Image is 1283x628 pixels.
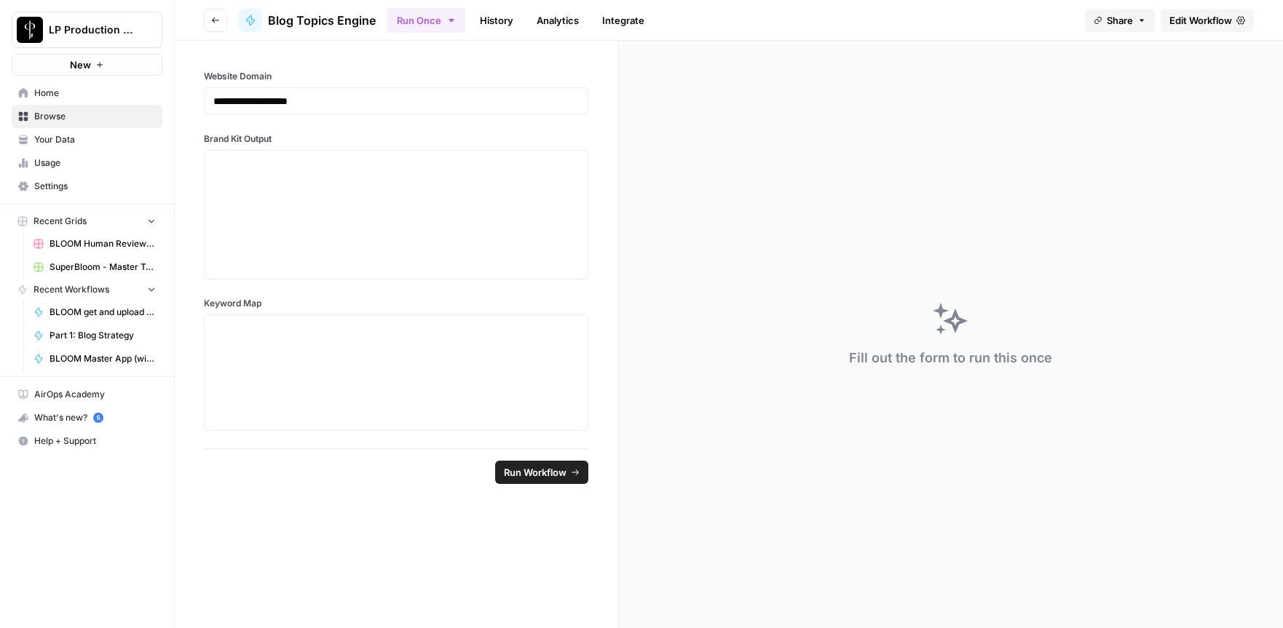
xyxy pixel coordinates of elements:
[34,180,156,193] span: Settings
[12,407,162,429] div: What's new?
[34,434,156,448] span: Help + Support
[27,301,162,324] a: BLOOM get and upload media
[1161,9,1254,32] a: Edit Workflow
[12,12,162,48] button: Workspace: LP Production Workloads
[34,156,156,170] span: Usage
[93,413,103,423] a: 5
[1085,9,1155,32] button: Share
[495,461,588,484] button: Run Workflow
[204,70,588,83] label: Website Domain
[33,283,109,296] span: Recent Workflows
[12,429,162,453] button: Help + Support
[33,215,87,228] span: Recent Grids
[70,57,91,72] span: New
[471,9,522,32] a: History
[12,175,162,198] a: Settings
[50,306,156,319] span: BLOOM get and upload media
[34,87,156,100] span: Home
[27,255,162,279] a: SuperBloom - Master Topic List
[17,17,43,43] img: LP Production Workloads Logo
[49,23,137,37] span: LP Production Workloads
[12,279,162,301] button: Recent Workflows
[12,406,162,429] button: What's new? 5
[34,110,156,123] span: Browse
[96,414,100,421] text: 5
[268,12,376,29] span: Blog Topics Engine
[204,132,588,146] label: Brand Kit Output
[387,8,465,33] button: Run Once
[50,352,156,365] span: BLOOM Master App (with human review)
[504,465,567,480] span: Run Workflow
[12,210,162,232] button: Recent Grids
[1169,13,1232,28] span: Edit Workflow
[528,9,588,32] a: Analytics
[1107,13,1133,28] span: Share
[849,348,1052,368] div: Fill out the form to run this once
[12,383,162,406] a: AirOps Academy
[12,105,162,128] a: Browse
[12,151,162,175] a: Usage
[50,261,156,274] span: SuperBloom - Master Topic List
[12,82,162,105] a: Home
[50,237,156,250] span: BLOOM Human Review (ver2)
[50,329,156,342] span: Part 1: Blog Strategy
[27,347,162,370] a: BLOOM Master App (with human review)
[12,128,162,151] a: Your Data
[27,324,162,347] a: Part 1: Blog Strategy
[34,388,156,401] span: AirOps Academy
[239,9,376,32] a: Blog Topics Engine
[27,232,162,255] a: BLOOM Human Review (ver2)
[204,297,588,310] label: Keyword Map
[12,54,162,76] button: New
[34,133,156,146] span: Your Data
[593,9,653,32] a: Integrate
